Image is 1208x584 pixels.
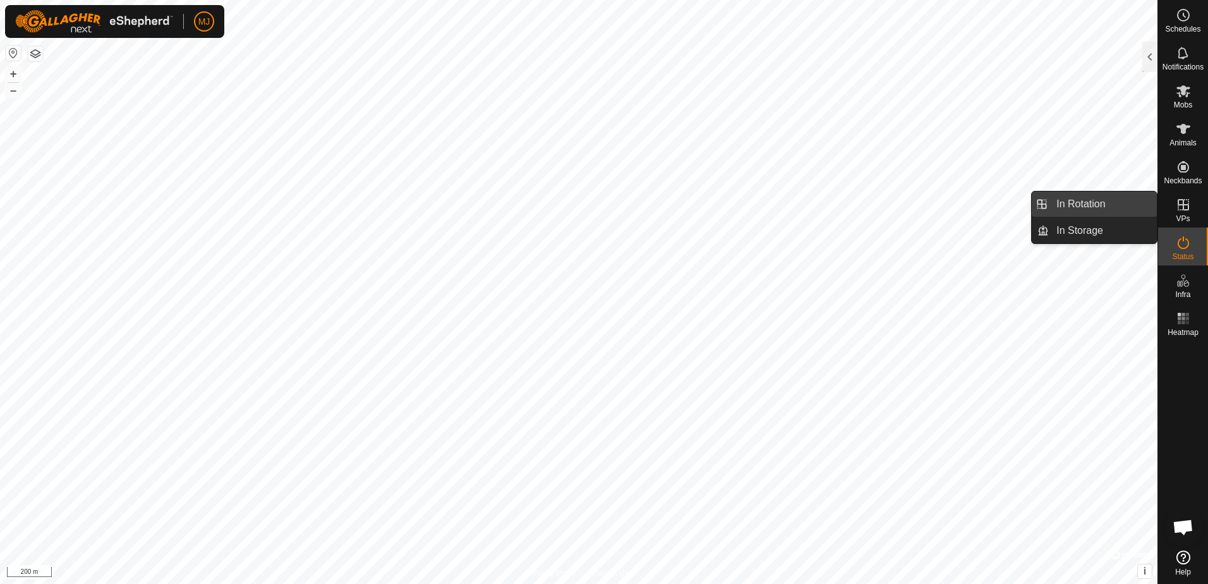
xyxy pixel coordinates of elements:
span: Status [1172,253,1193,260]
div: Open chat [1164,508,1202,546]
li: In Storage [1032,218,1157,243]
a: Privacy Policy [529,568,576,579]
a: Contact Us [591,568,629,579]
span: Schedules [1165,25,1200,33]
li: In Rotation [1032,192,1157,217]
span: In Storage [1056,223,1103,238]
span: Heatmap [1168,329,1199,336]
img: Gallagher Logo [15,10,173,33]
span: Help [1175,568,1191,576]
button: + [6,66,21,82]
a: In Rotation [1049,192,1157,217]
span: i [1144,566,1146,576]
button: – [6,83,21,98]
span: In Rotation [1056,197,1105,212]
button: i [1138,564,1152,578]
a: In Storage [1049,218,1157,243]
span: Neckbands [1164,177,1202,185]
span: Mobs [1174,101,1192,109]
span: Infra [1175,291,1190,298]
button: Reset Map [6,46,21,61]
a: Help [1158,545,1208,581]
span: VPs [1176,215,1190,222]
button: Map Layers [28,46,43,61]
span: Notifications [1163,63,1204,71]
span: MJ [198,15,210,28]
span: Animals [1169,139,1197,147]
